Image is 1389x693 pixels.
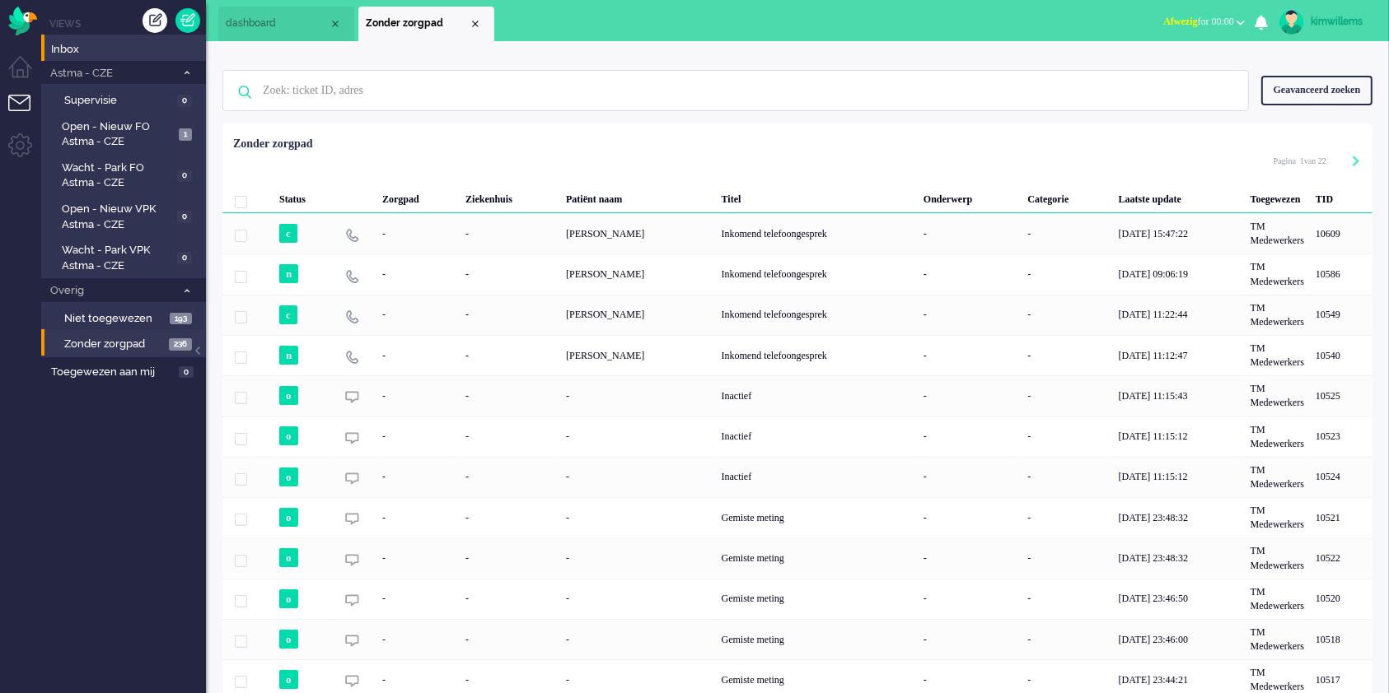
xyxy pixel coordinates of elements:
[279,264,298,283] span: n
[918,180,1022,213] div: Onderwerp
[460,295,560,335] div: -
[8,95,45,132] li: Tickets menu
[250,71,1226,110] input: Zoek: ticket ID, adres
[1245,335,1310,375] div: TM Medewerkers
[274,180,335,213] div: Status
[460,457,560,497] div: -
[51,365,174,380] span: Toegewezen aan mij
[918,295,1022,335] div: -
[345,553,359,567] img: ic_chat_grey.svg
[223,71,266,114] img: ic-search-icon.svg
[1113,375,1245,416] div: [DATE] 11:15:43
[918,537,1022,578] div: -
[1310,416,1373,457] div: 10523
[918,619,1022,659] div: -
[1310,457,1373,497] div: 10524
[48,158,204,191] a: Wacht - Park FO Astma - CZE 0
[345,390,359,404] img: ic_chat_grey.svg
[560,537,716,578] div: -
[918,457,1022,497] div: -
[1153,5,1255,41] li: Afwezigfor 00:00
[64,337,165,352] span: Zonder zorgpad
[1022,213,1112,253] div: -
[716,375,918,416] div: Inactief
[279,508,298,527] span: o
[345,309,359,323] img: ic_telephone_grey.svg
[1163,16,1234,27] span: for 00:00
[1113,579,1245,619] div: [DATE] 23:46:50
[1261,76,1373,105] div: Geavanceerd zoeken
[222,497,1373,537] div: 10521
[62,160,172,191] span: Wacht - Park FO Astma - CZE
[1245,457,1310,497] div: TM Medewerkers
[1310,579,1373,619] div: 10520
[1022,253,1112,294] div: -
[1245,416,1310,457] div: TM Medewerkers
[716,213,918,253] div: Inkomend telefoongesprek
[376,180,460,213] div: Zorgpad
[345,472,359,486] img: ic_chat_grey.svg
[222,253,1373,294] div: 10586
[716,579,918,619] div: Gemiste meting
[376,375,460,416] div: -
[345,431,359,445] img: ic_chat_grey.svg
[62,243,172,273] span: Wacht - Park VPK Astma - CZE
[345,228,359,242] img: ic_telephone_grey.svg
[376,619,460,659] div: -
[1022,180,1112,213] div: Categorie
[177,252,192,264] span: 0
[460,375,560,416] div: -
[1113,213,1245,253] div: [DATE] 15:47:22
[1245,295,1310,335] div: TM Medewerkers
[345,350,359,364] img: ic_telephone_grey.svg
[222,295,1373,335] div: 10549
[560,457,716,497] div: -
[1310,295,1373,335] div: 10549
[1022,335,1112,375] div: -
[460,416,560,457] div: -
[279,548,298,567] span: o
[48,199,204,232] a: Open - Nieuw VPK Astma - CZE 0
[1276,10,1373,35] a: kimwillems
[175,8,200,33] a: Quick Ticket
[279,670,298,689] span: o
[716,180,918,213] div: Titel
[366,16,469,30] span: Zonder zorgpad
[222,416,1373,457] div: 10523
[716,619,918,659] div: Gemiste meting
[460,537,560,578] div: -
[1022,619,1112,659] div: -
[222,619,1373,659] div: 10518
[918,579,1022,619] div: -
[376,253,460,294] div: -
[376,213,460,253] div: -
[716,335,918,375] div: Inkomend telefoongesprek
[716,457,918,497] div: Inactief
[345,674,359,688] img: ic_chat_grey.svg
[1310,619,1373,659] div: 10518
[179,128,192,141] span: 1
[279,467,298,486] span: o
[716,295,918,335] div: Inkomend telefoongesprek
[460,579,560,619] div: -
[8,133,45,170] li: Admin menu
[918,213,1022,253] div: -
[460,335,560,375] div: -
[1310,375,1373,416] div: 10525
[48,362,206,380] a: Toegewezen aan mij 0
[279,224,297,243] span: c
[1310,213,1373,253] div: 10609
[1245,497,1310,537] div: TM Medewerkers
[1274,148,1360,173] div: Pagination
[64,311,166,327] span: Niet toegewezen
[279,589,298,608] span: o
[1311,13,1373,30] div: kimwillems
[226,16,329,30] span: dashboard
[1022,497,1112,537] div: -
[279,386,298,405] span: o
[177,211,192,223] span: 0
[1245,375,1310,416] div: TM Medewerkers
[376,497,460,537] div: -
[218,7,354,41] li: Dashboard
[1310,497,1373,537] div: 10521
